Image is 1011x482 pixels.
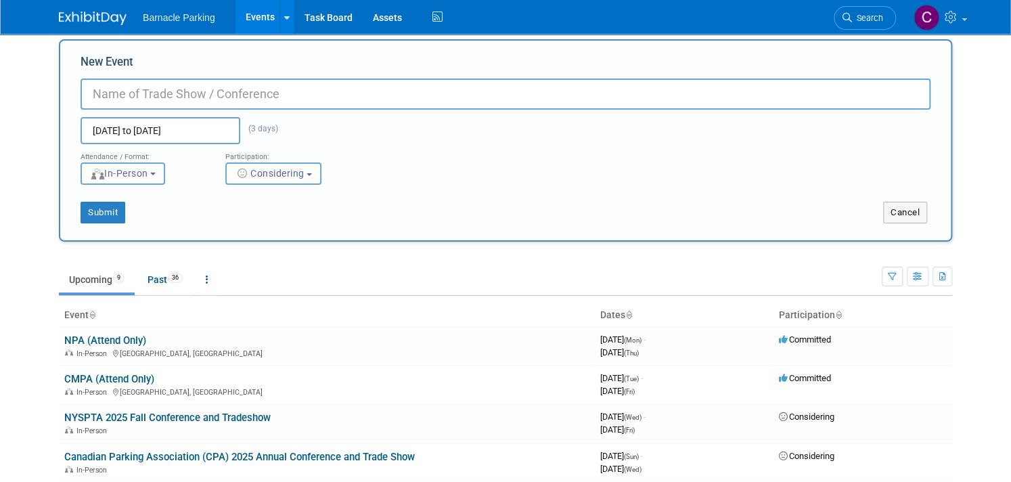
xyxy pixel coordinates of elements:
[779,451,834,461] span: Considering
[600,347,639,357] span: [DATE]
[773,304,952,327] th: Participation
[624,375,639,382] span: (Tue)
[624,466,642,473] span: (Wed)
[883,202,927,223] button: Cancel
[595,304,773,327] th: Dates
[624,349,639,357] span: (Thu)
[225,144,350,162] div: Participation:
[852,13,883,23] span: Search
[65,388,73,395] img: In-Person Event
[89,309,95,320] a: Sort by Event Name
[641,373,643,383] span: -
[644,412,646,422] span: -
[59,12,127,25] img: ExhibitDay
[64,412,271,424] a: NYSPTA 2025 Fall Conference and Tradeshow
[624,453,639,460] span: (Sun)
[64,451,415,463] a: Canadian Parking Association (CPA) 2025 Annual Conference and Trade Show
[64,386,589,397] div: [GEOGRAPHIC_DATA], [GEOGRAPHIC_DATA]
[834,6,896,30] a: Search
[625,309,632,320] a: Sort by Start Date
[779,412,834,422] span: Considering
[641,451,643,461] span: -
[81,144,205,162] div: Attendance / Format:
[81,202,125,223] button: Submit
[624,426,635,434] span: (Fri)
[64,334,146,347] a: NPA (Attend Only)
[81,117,240,144] input: Start Date - End Date
[600,373,643,383] span: [DATE]
[600,424,635,435] span: [DATE]
[240,124,278,133] span: (3 days)
[81,162,165,185] button: In-Person
[65,426,73,433] img: In-Person Event
[168,273,183,283] span: 36
[113,273,125,283] span: 9
[600,464,642,474] span: [DATE]
[835,309,842,320] a: Sort by Participation Type
[600,412,646,422] span: [DATE]
[76,466,111,475] span: In-Person
[235,168,305,179] span: Considering
[81,54,133,75] label: New Event
[644,334,646,345] span: -
[600,451,643,461] span: [DATE]
[624,414,642,421] span: (Wed)
[65,349,73,356] img: In-Person Event
[600,334,646,345] span: [DATE]
[600,386,635,396] span: [DATE]
[76,426,111,435] span: In-Person
[76,349,111,358] span: In-Person
[81,79,930,110] input: Name of Trade Show / Conference
[64,347,589,358] div: [GEOGRAPHIC_DATA], [GEOGRAPHIC_DATA]
[914,5,939,30] img: Cara Murray
[65,466,73,473] img: In-Person Event
[64,373,154,385] a: CMPA (Attend Only)
[76,388,111,397] span: In-Person
[59,304,595,327] th: Event
[779,373,831,383] span: Committed
[137,267,193,292] a: Past36
[624,388,635,395] span: (Fri)
[225,162,321,185] button: Considering
[624,336,642,344] span: (Mon)
[59,267,135,292] a: Upcoming9
[143,12,215,23] span: Barnacle Parking
[90,168,148,179] span: In-Person
[779,334,831,345] span: Committed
